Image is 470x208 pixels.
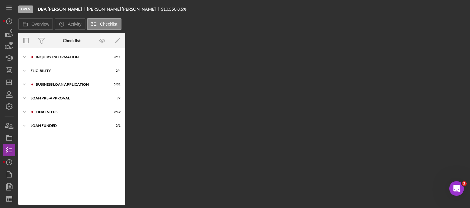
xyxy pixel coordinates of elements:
[31,69,105,73] div: ELIGIBILITY
[31,22,49,27] label: Overview
[31,96,105,100] div: LOAN PRE-APPROVAL
[68,22,81,27] label: Activity
[63,38,81,43] div: Checklist
[55,18,85,30] button: Activity
[36,83,105,86] div: BUSINESS LOAN APPLICATION
[110,96,121,100] div: 0 / 2
[18,5,33,13] div: Open
[462,181,467,186] span: 3
[36,55,105,59] div: INQUIRY INFORMATION
[177,7,186,12] div: 8.5 %
[87,7,161,12] div: [PERSON_NAME] [PERSON_NAME]
[110,83,121,86] div: 5 / 31
[31,124,105,127] div: LOAN FUNDED
[87,18,121,30] button: Checklist
[110,124,121,127] div: 0 / 1
[100,22,117,27] label: Checklist
[110,69,121,73] div: 0 / 4
[18,18,53,30] button: Overview
[110,110,121,114] div: 0 / 19
[36,110,105,114] div: FINAL STEPS
[38,7,82,12] b: DBA [PERSON_NAME]
[449,181,464,196] iframe: Intercom live chat
[161,6,176,12] span: $10,550
[110,55,121,59] div: 3 / 11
